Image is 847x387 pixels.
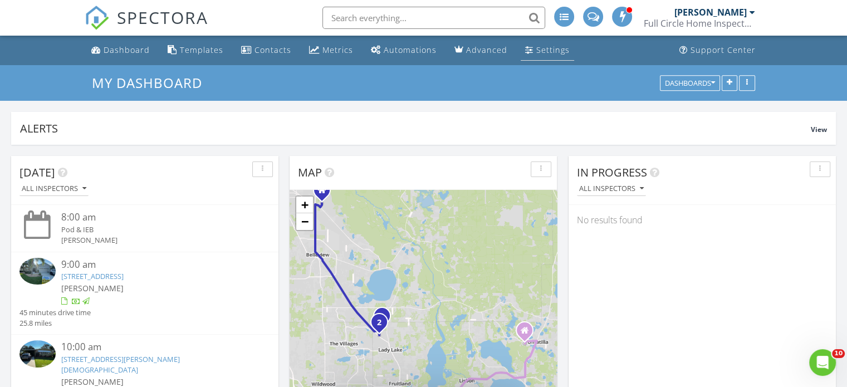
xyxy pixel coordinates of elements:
[61,224,249,235] div: Pod & IEB
[450,40,512,61] a: Advanced
[61,354,180,375] a: [STREET_ADDRESS][PERSON_NAME][DEMOGRAPHIC_DATA]
[61,235,249,246] div: [PERSON_NAME]
[117,6,208,29] span: SPECTORA
[61,340,249,354] div: 10:00 am
[20,121,811,136] div: Alerts
[466,45,507,55] div: Advanced
[180,45,223,55] div: Templates
[22,185,86,193] div: All Inspectors
[811,125,827,134] span: View
[296,197,313,213] a: Zoom in
[61,210,249,224] div: 8:00 am
[322,7,545,29] input: Search everything...
[674,7,747,18] div: [PERSON_NAME]
[296,213,313,230] a: Zoom out
[660,75,720,91] button: Dashboards
[237,40,296,61] a: Contacts
[85,6,109,30] img: The Best Home Inspection Software - Spectora
[87,40,154,61] a: Dashboard
[305,40,358,61] a: Metrics
[61,376,124,387] span: [PERSON_NAME]
[19,258,270,329] a: 9:00 am [STREET_ADDRESS] [PERSON_NAME] 45 minutes drive time 25.8 miles
[19,318,91,329] div: 25.8 miles
[19,340,56,368] img: 9368175%2Fcover_photos%2FsnAyZLA4CLRMGswWT1IQ%2Fsmall.jpg
[577,165,647,180] span: In Progress
[536,45,570,55] div: Settings
[377,319,381,327] i: 2
[691,45,756,55] div: Support Center
[92,74,212,92] a: My Dashboard
[61,271,124,281] a: [STREET_ADDRESS]
[380,313,384,321] i: 1
[382,316,389,322] div: 1417 E Schwartz Blvd, Lady Lake, FL 32159
[254,45,291,55] div: Contacts
[379,322,386,329] div: 814 Roseapple Ave, Lady Lake, FL 32159
[809,349,836,376] iframe: Intercom live chat
[525,330,531,337] div: 39731 Bryan Lane, Umatilla Florida 32784
[366,40,441,61] a: Automations (Advanced)
[85,15,208,38] a: SPECTORA
[521,40,574,61] a: Settings
[384,45,437,55] div: Automations
[61,258,249,272] div: 9:00 am
[163,40,228,61] a: Templates
[579,185,644,193] div: All Inspectors
[665,79,715,87] div: Dashboards
[832,349,845,358] span: 10
[19,165,55,180] span: [DATE]
[322,45,353,55] div: Metrics
[19,307,91,318] div: 45 minutes drive time
[104,45,150,55] div: Dashboard
[19,182,89,197] button: All Inspectors
[675,40,760,61] a: Support Center
[19,258,56,285] img: 9323985%2Fcover_photos%2F0MsWxj6q6WTOpjrqcCm1%2Fsmall.jpg
[569,205,836,235] div: No results found
[577,182,646,197] button: All Inspectors
[298,165,322,180] span: Map
[644,18,755,29] div: Full Circle Home Inspectors
[61,283,124,293] span: [PERSON_NAME]
[322,190,329,197] div: 45 Pecan Course Circle, Ocala FL 34472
